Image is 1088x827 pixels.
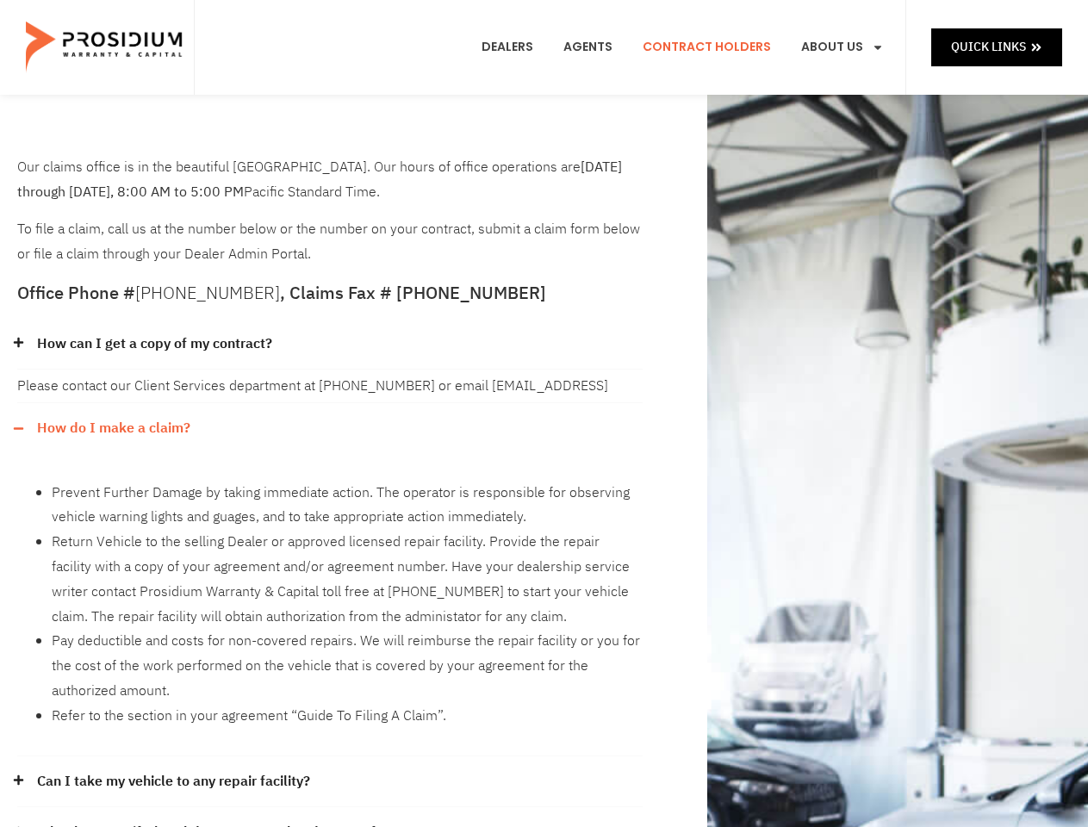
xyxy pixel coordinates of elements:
a: How do I make a claim? [37,416,190,441]
a: Contract Holders [630,16,784,79]
div: How can I get a copy of my contract? [17,319,643,370]
nav: Menu [469,16,897,79]
a: Can I take my vehicle to any repair facility? [37,769,310,794]
a: How can I get a copy of my contract? [37,332,272,357]
a: Agents [550,16,625,79]
b: [DATE] through [DATE], 8:00 AM to 5:00 PM [17,157,622,202]
a: [PHONE_NUMBER] [135,280,280,306]
div: To file a claim, call us at the number below or the number on your contract, submit a claim form ... [17,155,643,267]
div: How can I get a copy of my contract? [17,370,643,402]
p: Our claims office is in the beautiful [GEOGRAPHIC_DATA]. Our hours of office operations are Pacif... [17,155,643,205]
a: Quick Links [931,28,1062,65]
li: Pay deductible and costs for non-covered repairs. We will reimburse the repair facility or you fo... [52,629,643,703]
a: About Us [788,16,897,79]
h5: Office Phone # , Claims Fax # [PHONE_NUMBER] [17,284,643,302]
li: Prevent Further Damage by taking immediate action. The operator is responsible for observing vehi... [52,481,643,531]
li: Refer to the section in your agreement “Guide To Filing A Claim”. [52,704,643,729]
div: How do I make a claim? [17,403,643,454]
span: Quick Links [951,36,1026,58]
div: How do I make a claim? [17,454,643,756]
a: Dealers [469,16,546,79]
div: Can I take my vehicle to any repair facility? [17,756,643,808]
li: Return Vehicle to the selling Dealer or approved licensed repair facility. Provide the repair fac... [52,530,643,629]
